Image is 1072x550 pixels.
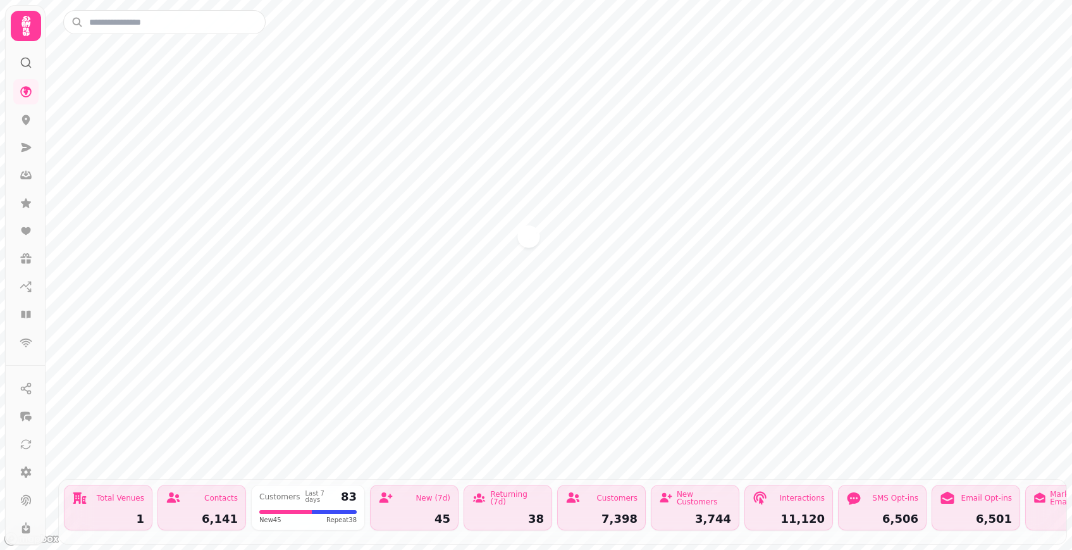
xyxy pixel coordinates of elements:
div: 6,501 [940,513,1012,525]
div: Email Opt-ins [961,494,1012,502]
div: New Customers [677,491,731,506]
span: New 45 [259,515,281,525]
div: SMS Opt-ins [872,494,918,502]
div: Contacts [204,494,238,502]
div: Total Venues [97,494,144,502]
a: Mapbox logo [4,532,59,546]
div: 6,141 [166,513,238,525]
div: 7,398 [565,513,638,525]
div: 45 [378,513,450,525]
div: 6,506 [846,513,918,525]
div: Interactions [780,494,825,502]
div: Last 7 days [305,491,336,503]
div: 1 [72,513,144,525]
div: Returning (7d) [490,491,544,506]
div: 3,744 [659,513,731,525]
span: Repeat 38 [326,515,357,525]
div: 11,120 [753,513,825,525]
button: Our Place [519,227,539,247]
div: Map marker [519,227,539,251]
div: 83 [341,491,357,503]
div: New (7d) [416,494,450,502]
div: Customers [596,494,638,502]
div: Customers [259,493,300,501]
div: 38 [472,513,544,525]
